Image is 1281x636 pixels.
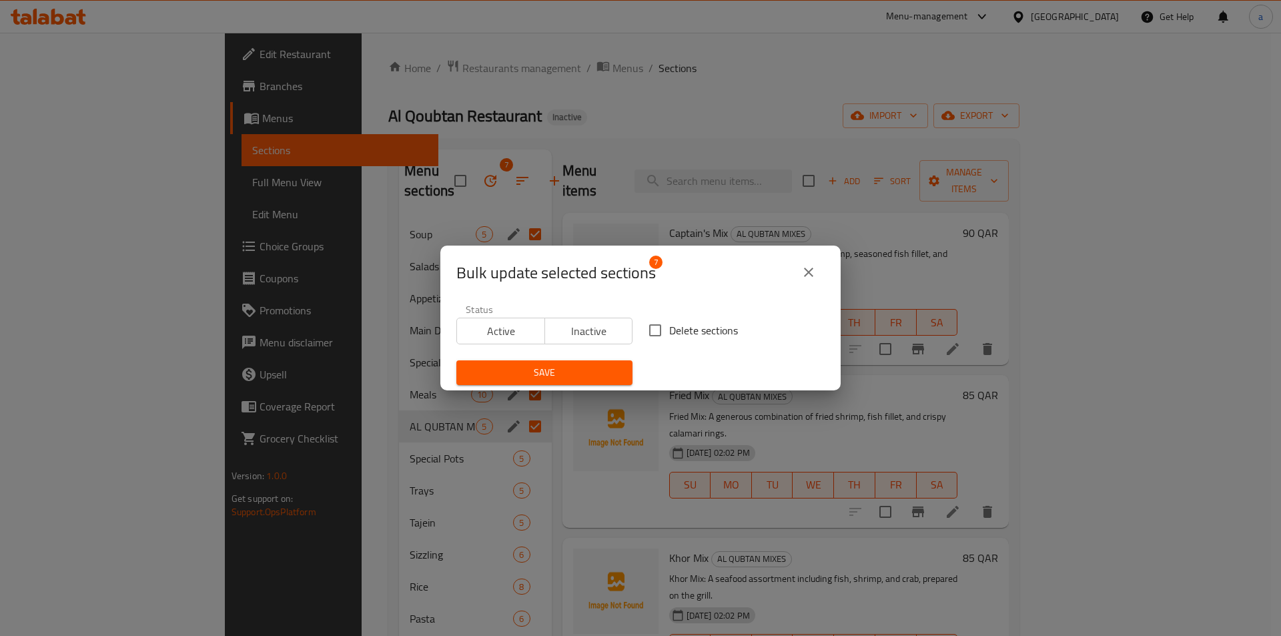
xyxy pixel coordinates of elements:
button: Active [456,318,545,344]
span: Inactive [550,322,628,341]
span: Delete sections [669,322,738,338]
span: 7 [649,256,663,269]
button: Inactive [544,318,633,344]
span: Active [462,322,540,341]
span: Selected section count [456,262,656,284]
span: Save [467,364,622,381]
button: close [793,256,825,288]
button: Save [456,360,632,385]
